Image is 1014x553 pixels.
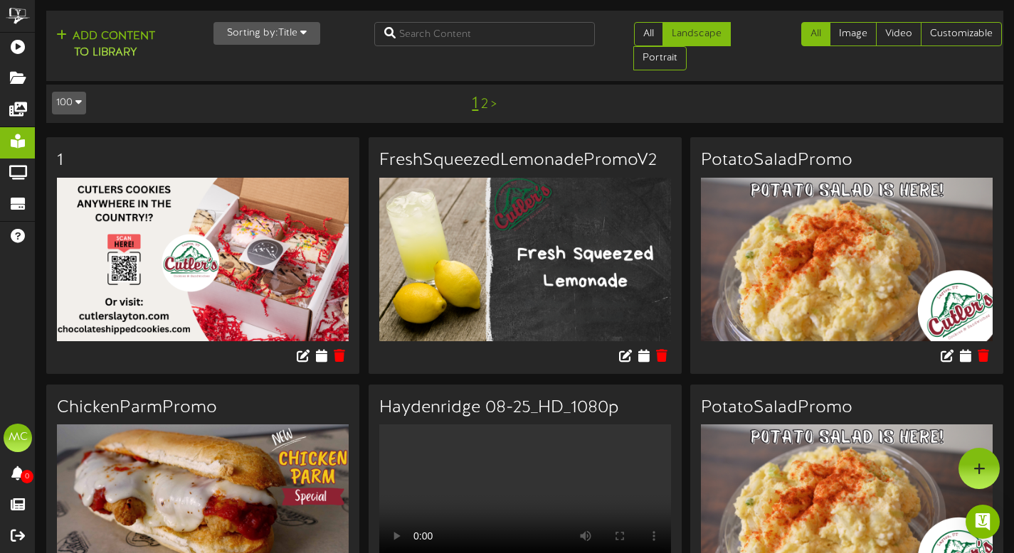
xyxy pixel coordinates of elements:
[213,22,320,45] button: Sorting by:Title
[379,399,671,417] h3: Haydenridge 08-25_HD_1080p
[481,97,488,112] a: 2
[701,178,993,342] img: 4560f42e-695b-4227-938a-a38f071fd0b8.png
[801,22,830,46] a: All
[379,178,671,342] img: 2b4ea2f0-13cc-4e30-b538-2a0e86092e87.png
[52,28,159,62] button: Add Contentto Library
[52,92,86,114] button: 100
[57,178,349,342] img: d8efe2a2-f4ab-4063-b5b9-539e88a81e64.png
[374,22,595,46] input: Search Content
[379,151,671,170] h3: FreshSqueezedLemonadePromoV2
[21,470,33,483] span: 0
[633,46,687,70] a: Portrait
[491,97,497,112] a: >
[472,95,478,113] a: 1
[57,399,349,417] h3: ChickenParmPromo
[57,151,349,170] h3: 1
[876,22,921,46] a: Video
[634,22,663,46] a: All
[701,151,993,170] h3: PotatoSaladPromo
[701,399,993,417] h3: PotatoSaladPromo
[830,22,877,46] a: Image
[4,424,32,452] div: MC
[662,22,731,46] a: Landscape
[921,22,1002,46] a: Customizable
[966,505,1000,539] div: Open Intercom Messenger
